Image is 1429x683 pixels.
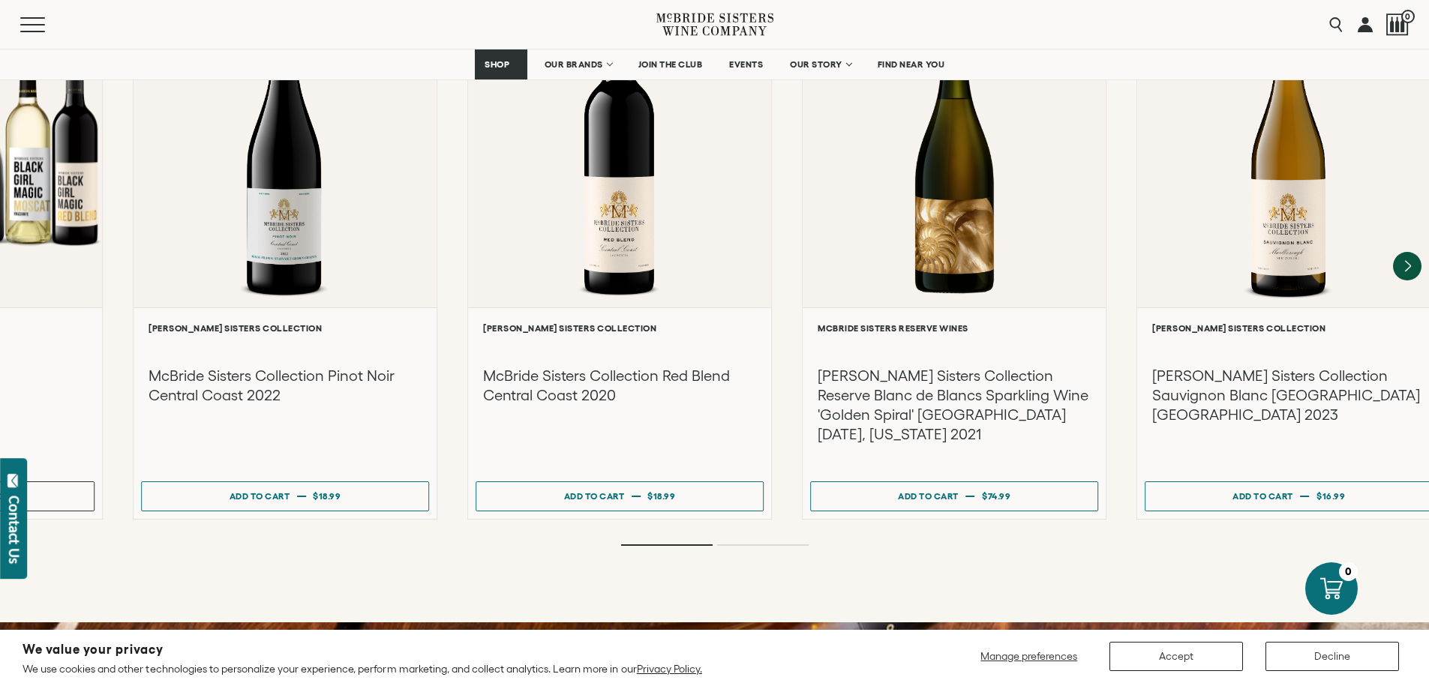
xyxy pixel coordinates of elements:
h3: [PERSON_NAME] Sisters Collection Sauvignon Blanc [GEOGRAPHIC_DATA] [GEOGRAPHIC_DATA] 2023 [1152,366,1425,424]
div: Add to cart [1232,485,1293,507]
div: Add to cart [898,485,959,507]
button: Add to cart $18.99 [476,481,764,511]
h3: McBride Sisters Collection Red Blend Central Coast 2020 [483,366,756,405]
h3: McBride Sisters Collection Pinot Noir Central Coast 2022 [149,366,422,405]
button: Manage preferences [971,642,1087,671]
div: Contact Us [7,496,22,564]
h6: [PERSON_NAME] Sisters Collection [1152,323,1425,333]
h6: [PERSON_NAME] Sisters Collection [149,323,422,333]
span: $16.99 [1316,491,1345,501]
p: We use cookies and other technologies to personalize your experience, perform marketing, and coll... [23,662,702,676]
h2: We value your privacy [23,643,702,656]
li: Page dot 2 [717,544,809,546]
span: JOIN THE CLUB [638,59,703,70]
a: SHOP [475,49,527,79]
span: 0 [1401,10,1415,23]
li: Page dot 1 [621,544,713,546]
button: Add to cart $18.99 [141,481,429,511]
button: Accept [1109,642,1243,671]
a: JOIN THE CLUB [629,49,713,79]
div: 0 [1339,562,1358,581]
a: EVENTS [719,49,773,79]
span: FIND NEAR YOU [878,59,945,70]
h3: [PERSON_NAME] Sisters Collection Reserve Blanc de Blancs Sparkling Wine 'Golden Spiral' [GEOGRAPH... [818,366,1091,444]
a: Privacy Policy. [637,663,702,675]
div: Add to cart [564,485,625,507]
div: Add to cart [230,485,290,507]
span: $18.99 [647,491,675,501]
span: $74.99 [982,491,1010,501]
span: Manage preferences [980,650,1077,662]
button: Decline [1265,642,1399,671]
span: EVENTS [729,59,763,70]
a: FIND NEAR YOU [868,49,955,79]
button: Next [1393,252,1421,280]
span: OUR BRANDS [545,59,603,70]
a: OUR STORY [780,49,860,79]
span: SHOP [485,59,510,70]
a: OUR BRANDS [535,49,621,79]
h6: McBride Sisters Reserve Wines [818,323,1091,333]
button: Mobile Menu Trigger [20,17,74,32]
h6: [PERSON_NAME] Sisters Collection [483,323,756,333]
span: $18.99 [313,491,341,501]
span: OUR STORY [790,59,842,70]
